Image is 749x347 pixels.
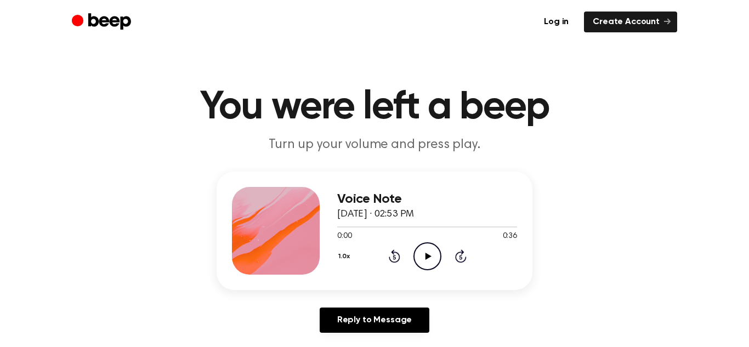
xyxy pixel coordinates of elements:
button: 1.0x [337,247,354,266]
a: Beep [72,12,134,33]
span: 0:36 [503,231,517,242]
a: Reply to Message [320,308,429,333]
span: 0:00 [337,231,351,242]
a: Create Account [584,12,677,32]
h3: Voice Note [337,192,517,207]
a: Log in [535,12,577,32]
p: Turn up your volume and press play. [164,136,585,154]
h1: You were left a beep [94,88,655,127]
span: [DATE] · 02:53 PM [337,209,414,219]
